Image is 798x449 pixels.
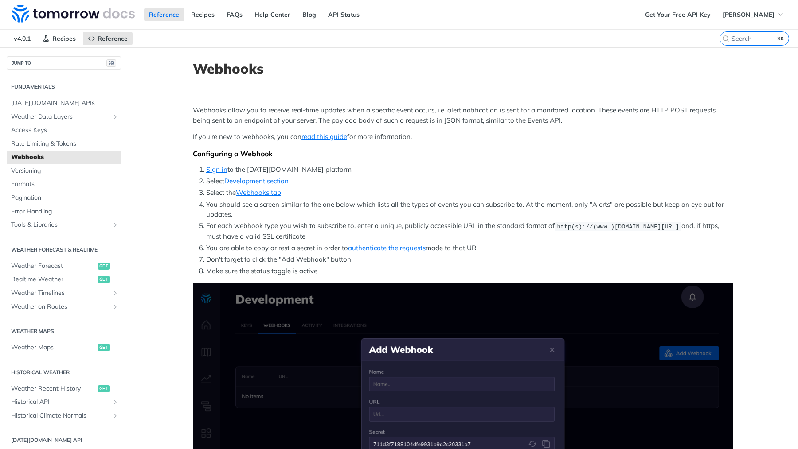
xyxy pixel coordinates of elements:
[775,34,786,43] kbd: ⌘K
[7,151,121,164] a: Webhooks
[98,35,128,43] span: Reference
[11,398,110,406] span: Historical API
[7,382,121,395] a: Weather Recent Historyget
[7,395,121,409] a: Historical APIShow subpages for Historical API
[7,164,121,178] a: Versioning
[193,61,733,77] h1: Webhooks
[722,35,729,42] svg: Search
[7,368,121,376] h2: Historical Weather
[7,286,121,300] a: Weather TimelinesShow subpages for Weather Timelines
[7,218,121,232] a: Tools & LibrariesShow subpages for Tools & Libraries
[11,194,119,202] span: Pagination
[7,97,121,110] a: [DATE][DOMAIN_NAME] APIs
[323,8,364,21] a: API Status
[7,191,121,205] a: Pagination
[193,105,733,125] p: Webhooks allow you to receive real-time updates when a specific event occurs, i.e. alert notifica...
[11,99,119,108] span: [DATE][DOMAIN_NAME] APIs
[11,139,119,148] span: Rate Limiting & Tokens
[7,300,121,314] a: Weather on RoutesShow subpages for Weather on Routes
[206,200,733,220] li: You should see a screen similar to the one below which lists all the types of events you can subs...
[7,259,121,273] a: Weather Forecastget
[112,399,119,406] button: Show subpages for Historical API
[7,83,121,91] h2: Fundamentals
[11,207,119,216] span: Error Handling
[7,178,121,191] a: Formats
[11,153,119,162] span: Webhooks
[11,384,96,393] span: Weather Recent History
[206,188,733,198] li: Select the
[7,110,121,124] a: Weather Data LayersShow subpages for Weather Data Layers
[11,275,96,284] span: Realtime Weather
[112,412,119,419] button: Show subpages for Historical Climate Normals
[7,436,121,444] h2: [DATE][DOMAIN_NAME] API
[7,56,121,70] button: JUMP TO⌘/
[11,221,110,229] span: Tools & Libraries
[112,290,119,297] button: Show subpages for Weather Timelines
[7,137,121,151] a: Rate Limiting & Tokens
[52,35,76,43] span: Recipes
[193,149,733,158] div: Configuring a Webhook
[112,113,119,120] button: Show subpages for Weather Data Layers
[144,8,184,21] a: Reference
[112,221,119,228] button: Show subpages for Tools & Libraries
[38,32,81,45] a: Recipes
[250,8,295,21] a: Help Center
[206,165,227,174] a: Sign in
[12,5,135,23] img: Tomorrow.io Weather API Docs
[11,166,119,175] span: Versioning
[7,246,121,254] h2: Weather Forecast & realtime
[98,344,110,351] span: get
[112,303,119,310] button: Show subpages for Weather on Routes
[723,11,775,19] span: [PERSON_NAME]
[206,176,733,186] li: Select
[11,180,119,189] span: Formats
[297,8,321,21] a: Blog
[98,276,110,283] span: get
[11,112,110,121] span: Weather Data Layers
[106,59,116,67] span: ⌘/
[7,205,121,218] a: Error Handling
[9,32,35,45] span: v4.0.1
[557,223,679,230] span: http(s)://(www.)[DOMAIN_NAME][URL]
[11,289,110,298] span: Weather Timelines
[11,411,110,420] span: Historical Climate Normals
[11,302,110,311] span: Weather on Routes
[206,165,733,175] li: to the [DATE][DOMAIN_NAME] platform
[348,244,426,252] a: authenticate the requests
[301,132,347,141] a: read this guide
[7,327,121,335] h2: Weather Maps
[236,188,281,197] a: Webhooks tab
[98,263,110,270] span: get
[222,8,247,21] a: FAQs
[7,409,121,422] a: Historical Climate NormalsShow subpages for Historical Climate Normals
[7,341,121,354] a: Weather Mapsget
[83,32,133,45] a: Reference
[186,8,219,21] a: Recipes
[206,243,733,253] li: You are able to copy or rest a secret in order to made to that URL
[11,126,119,135] span: Access Keys
[206,221,733,241] li: For each webhook type you wish to subscribe to, enter a unique, publicly accessible URL in the st...
[11,343,96,352] span: Weather Maps
[718,8,789,21] button: [PERSON_NAME]
[224,177,289,185] a: Development section
[640,8,716,21] a: Get Your Free API Key
[193,132,733,142] p: If you're new to webhooks, you can for more information.
[7,124,121,137] a: Access Keys
[206,255,733,265] li: Don't forget to click the "Add Webhook" button
[98,385,110,392] span: get
[7,273,121,286] a: Realtime Weatherget
[206,266,733,276] li: Make sure the status toggle is active
[11,262,96,271] span: Weather Forecast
